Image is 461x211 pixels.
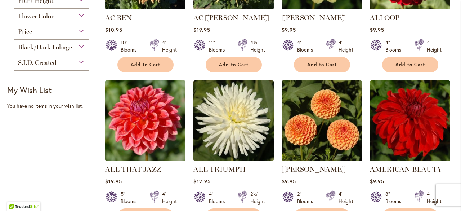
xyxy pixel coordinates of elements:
[219,62,249,68] span: Add to Cart
[282,26,296,33] span: $9.95
[193,178,211,185] span: $12.95
[282,4,362,11] a: AHOY MATEY
[385,39,406,53] div: 4" Blooms
[282,178,296,185] span: $9.95
[7,102,100,110] div: You have no items in your wish list.
[105,26,122,33] span: $10.95
[370,178,384,185] span: $9.95
[297,190,317,205] div: 2" Blooms
[209,39,229,53] div: 11" Blooms
[7,85,52,95] strong: My Wish List
[297,39,317,53] div: 4" Blooms
[5,185,26,206] iframe: Launch Accessibility Center
[206,57,262,72] button: Add to Cart
[193,4,274,11] a: AC Jeri
[209,190,229,205] div: 4" Blooms
[18,43,72,51] span: Black/Dark Foliage
[105,80,185,161] img: ALL THAT JAZZ
[427,190,442,205] div: 4' Height
[370,4,450,11] a: ALI OOP
[339,39,353,53] div: 4' Height
[370,80,450,161] img: AMERICAN BEAUTY
[395,62,425,68] span: Add to Cart
[250,39,265,53] div: 4½' Height
[250,190,265,205] div: 2½' Height
[370,13,399,22] a: ALI OOP
[117,57,174,72] button: Add to Cart
[385,190,406,205] div: 8" Blooms
[131,62,160,68] span: Add to Cart
[370,155,450,162] a: AMERICAN BEAUTY
[370,165,442,173] a: AMERICAN BEAUTY
[18,12,54,20] span: Flower Color
[282,13,346,22] a: [PERSON_NAME]
[121,190,141,205] div: 5" Blooms
[162,39,177,53] div: 4' Height
[282,80,362,161] img: AMBER QUEEN
[193,13,269,22] a: AC [PERSON_NAME]
[193,165,246,173] a: ALL TRIUMPH
[162,190,177,205] div: 4' Height
[18,59,57,67] span: S.I.D. Created
[382,57,438,72] button: Add to Cart
[105,4,185,11] a: AC BEN
[193,80,274,161] img: ALL TRIUMPH
[193,26,210,33] span: $19.95
[427,39,442,53] div: 4' Height
[282,165,346,173] a: [PERSON_NAME]
[18,28,32,36] span: Price
[105,165,161,173] a: ALL THAT JAZZ
[339,190,353,205] div: 4' Height
[105,178,122,185] span: $19.95
[121,39,141,53] div: 10" Blooms
[307,62,337,68] span: Add to Cart
[105,155,185,162] a: ALL THAT JAZZ
[282,155,362,162] a: AMBER QUEEN
[105,13,132,22] a: AC BEN
[193,155,274,162] a: ALL TRIUMPH
[370,26,384,33] span: $9.95
[294,57,350,72] button: Add to Cart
